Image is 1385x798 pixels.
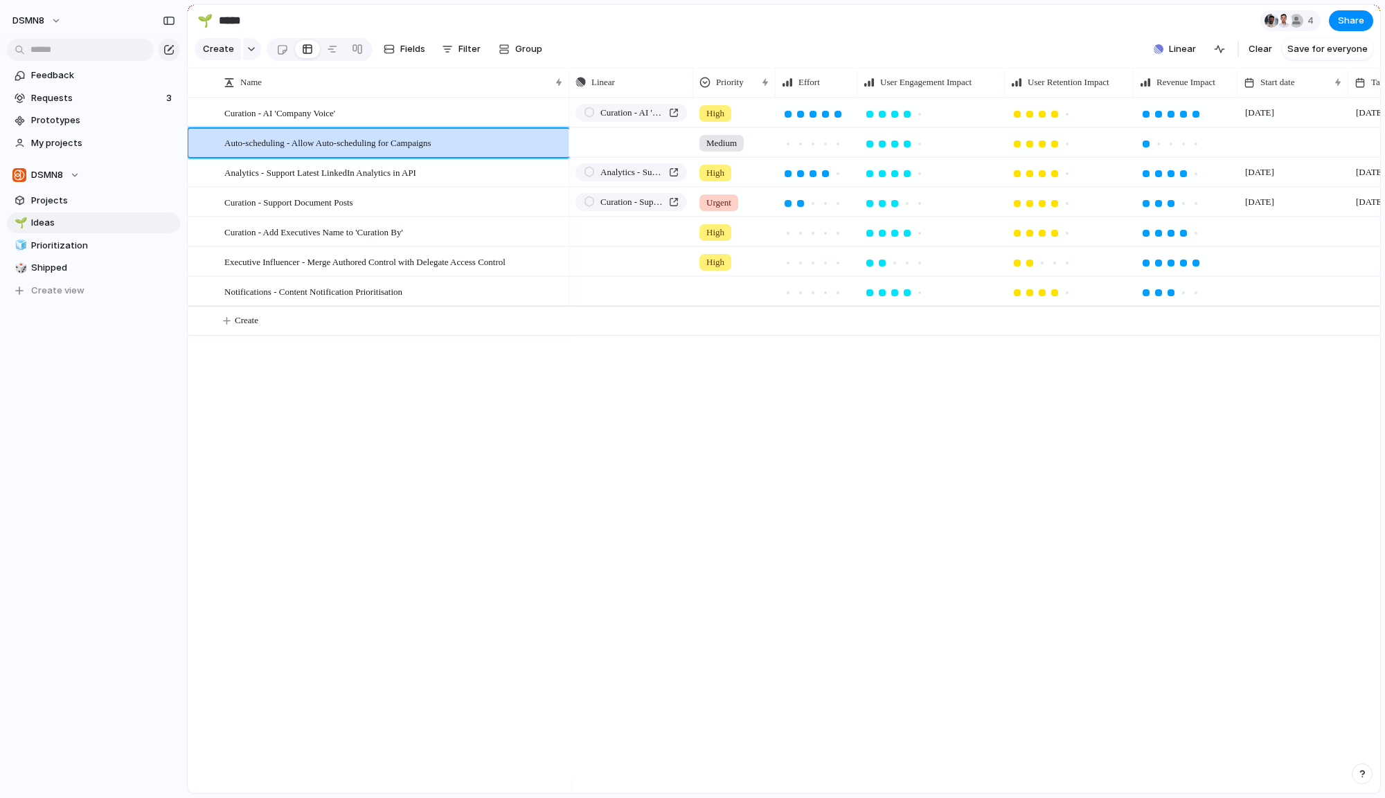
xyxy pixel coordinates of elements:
[1260,75,1294,89] span: Start date
[7,133,180,154] a: My projects
[224,134,431,150] span: Auto-scheduling - Allow Auto-scheduling for Campaigns
[7,190,180,211] a: Projects
[1249,42,1272,56] span: Clear
[7,280,180,301] button: Create view
[492,38,549,60] button: Group
[706,226,724,239] span: High
[1028,75,1109,89] span: User Retention Impact
[166,91,175,105] span: 3
[31,216,175,230] span: Ideas
[7,212,180,233] a: 🌱Ideas
[224,164,416,180] span: Analytics - Support Latest LinkedIn Analytics in API
[1307,14,1318,28] span: 4
[1242,105,1278,121] span: [DATE]
[575,104,687,122] a: Curation - AI 'Company Voice'
[12,239,26,253] button: 🧊
[31,69,175,82] span: Feedback
[224,224,403,239] span: Curation - Add Executives Name to 'Curation By'
[195,38,241,60] button: Create
[600,195,663,209] span: Curation - Support Document Posts
[203,42,234,56] span: Create
[458,42,481,56] span: Filter
[706,196,731,210] span: Urgent
[880,75,972,89] span: User Engagement Impact
[7,65,180,86] a: Feedback
[12,216,26,230] button: 🌱
[15,260,24,276] div: 🎲
[224,105,335,120] span: Curation - AI 'Company Voice'
[1287,42,1368,56] span: Save for everyone
[194,10,216,32] button: 🌱
[31,284,84,298] span: Create view
[1242,194,1278,210] span: [DATE]
[31,136,175,150] span: My projects
[7,88,180,109] a: Requests3
[706,136,737,150] span: Medium
[7,257,180,278] a: 🎲Shipped
[600,106,663,120] span: Curation - AI 'Company Voice'
[706,255,724,269] span: High
[31,91,162,105] span: Requests
[31,168,63,182] span: DSMN8
[400,42,425,56] span: Fields
[1169,42,1196,56] span: Linear
[1329,10,1373,31] button: Share
[515,42,542,56] span: Group
[224,194,353,210] span: Curation - Support Document Posts
[706,107,724,120] span: High
[1338,14,1364,28] span: Share
[716,75,744,89] span: Priority
[31,114,175,127] span: Prototypes
[224,253,506,269] span: Executive Influencer - Merge Authored Control with Delegate Access Control
[31,194,175,208] span: Projects
[575,163,687,181] a: Analytics - Support Latest LinkedIn Analytics in API
[436,38,486,60] button: Filter
[1148,39,1201,60] button: Linear
[12,261,26,275] button: 🎲
[1243,38,1278,60] button: Clear
[224,283,402,299] span: Notifications - Content Notification Prioritisation
[197,11,213,30] div: 🌱
[1242,164,1278,181] span: [DATE]
[31,239,175,253] span: Prioritization
[12,14,44,28] span: DSMN8
[7,110,180,131] a: Prototypes
[378,38,431,60] button: Fields
[600,165,663,179] span: Analytics - Support Latest LinkedIn Analytics in API
[15,237,24,253] div: 🧊
[6,10,69,32] button: DSMN8
[706,166,724,180] span: High
[240,75,262,89] span: Name
[7,235,180,256] a: 🧊Prioritization
[575,193,687,211] a: Curation - Support Document Posts
[591,75,615,89] span: Linear
[31,261,175,275] span: Shipped
[1156,75,1215,89] span: Revenue Impact
[798,75,820,89] span: Effort
[235,314,258,327] span: Create
[7,165,180,185] button: DSMN8
[1282,38,1373,60] button: Save for everyone
[15,215,24,231] div: 🌱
